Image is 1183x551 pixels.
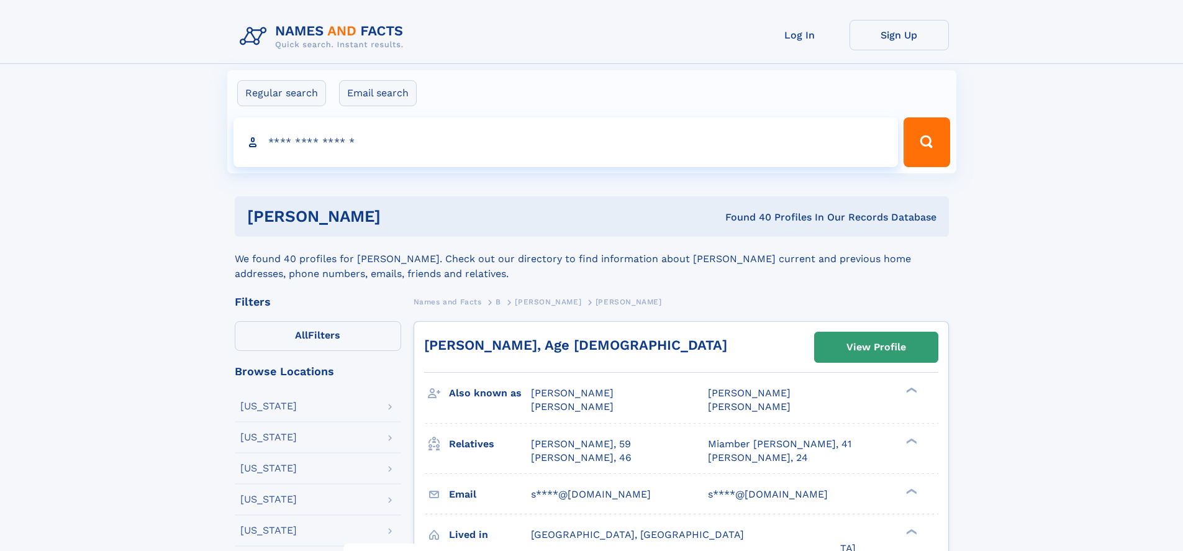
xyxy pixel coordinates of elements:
h1: [PERSON_NAME] [247,209,553,224]
a: View Profile [815,332,938,362]
div: [US_STATE] [240,526,297,535]
h3: Email [449,484,531,505]
div: Browse Locations [235,366,401,377]
div: ❯ [903,386,918,394]
div: [US_STATE] [240,463,297,473]
a: [PERSON_NAME], 46 [531,451,632,465]
a: [PERSON_NAME], 24 [708,451,808,465]
a: Names and Facts [414,294,482,309]
div: ❯ [903,527,918,535]
span: B [496,298,501,306]
span: [PERSON_NAME] [596,298,662,306]
input: search input [233,117,899,167]
h3: Lived in [449,524,531,545]
div: Filters [235,296,401,307]
label: Regular search [237,80,326,106]
button: Search Button [904,117,950,167]
div: [US_STATE] [240,401,297,411]
h3: Also known as [449,383,531,404]
span: [PERSON_NAME] [515,298,581,306]
h3: Relatives [449,434,531,455]
div: [US_STATE] [240,432,297,442]
a: Sign Up [850,20,949,50]
label: Filters [235,321,401,351]
div: ❯ [903,437,918,445]
a: [PERSON_NAME] [515,294,581,309]
span: [GEOGRAPHIC_DATA], [GEOGRAPHIC_DATA] [531,529,744,540]
div: [US_STATE] [240,494,297,504]
a: [PERSON_NAME], Age [DEMOGRAPHIC_DATA] [424,337,727,353]
div: ❯ [903,487,918,495]
a: Log In [750,20,850,50]
label: Email search [339,80,417,106]
div: View Profile [846,333,906,362]
span: [PERSON_NAME] [708,401,791,412]
span: [PERSON_NAME] [708,387,791,399]
a: Miamber [PERSON_NAME], 41 [708,437,851,451]
a: [PERSON_NAME], 59 [531,437,631,451]
span: [PERSON_NAME] [531,387,614,399]
img: Logo Names and Facts [235,20,414,53]
div: Found 40 Profiles In Our Records Database [553,211,936,224]
a: B [496,294,501,309]
span: All [295,329,308,341]
span: [PERSON_NAME] [531,401,614,412]
div: We found 40 profiles for [PERSON_NAME]. Check out our directory to find information about [PERSON... [235,237,949,281]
